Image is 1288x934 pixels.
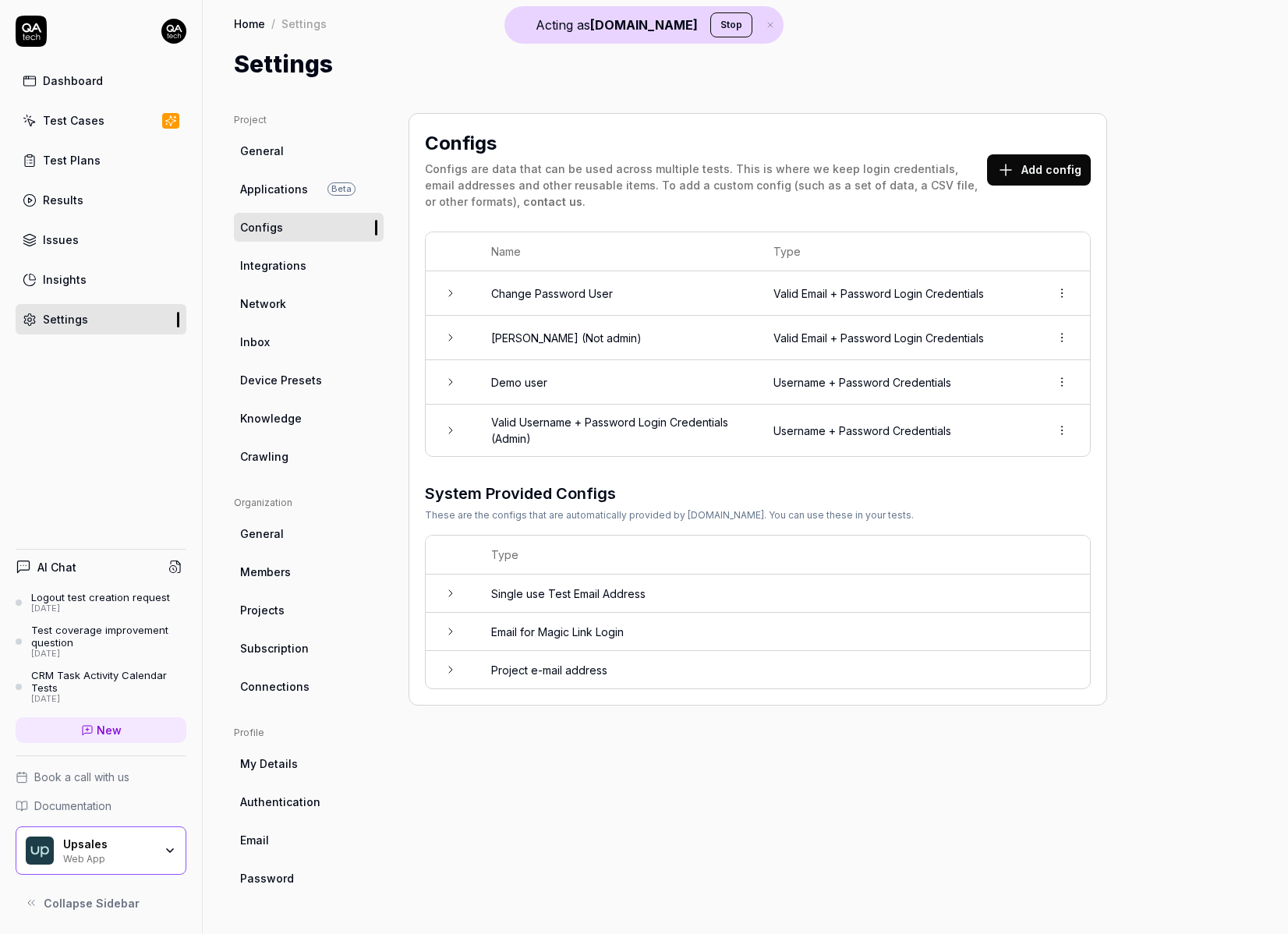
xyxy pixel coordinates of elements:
a: Authentication [234,787,384,816]
a: ApplicationsBeta [234,175,384,203]
a: CRM Task Activity Calendar Tests[DATE] [16,669,186,705]
a: Home [234,16,265,31]
td: Valid Username + Password Login Credentials (Admin) [476,405,758,456]
a: Network [234,289,384,318]
td: Single use Test Email Address [476,575,1090,613]
a: General [234,519,384,548]
a: Test coverage improvement question[DATE] [16,624,186,660]
span: Crawling [240,448,288,465]
a: Email [234,826,384,854]
a: Issues [16,225,186,255]
a: Knowledge [234,404,384,433]
span: General [240,143,284,159]
span: Book a call with us [34,769,129,785]
a: Device Presets [234,366,384,394]
div: CRM Task Activity Calendar Tests [31,669,186,695]
span: Device Presets [240,372,322,388]
td: Username + Password Credentials [758,405,1034,456]
a: New [16,717,186,743]
div: These are the configs that are automatically provided by [DOMAIN_NAME]. You can use these in your... [425,508,914,522]
a: Settings [16,304,186,334]
a: Test Cases [16,105,186,136]
a: My Details [234,749,384,778]
a: Inbox [234,327,384,356]
span: Knowledge [240,410,302,426]
a: Integrations [234,251,384,280]
td: Email for Magic Link Login [476,613,1090,651]
a: contact us [523,195,582,208]
span: Configs [240,219,283,235]
th: Type [476,536,1090,575]
div: Logout test creation request [31,591,170,603]
span: Projects [240,602,285,618]
a: Members [234,557,384,586]
div: Test Plans [43,152,101,168]
div: Insights [43,271,87,288]
td: Valid Email + Password Login Credentials [758,316,1034,360]
div: / [271,16,275,31]
a: Logout test creation request[DATE] [16,591,186,614]
a: Projects [234,596,384,624]
div: Project [234,113,384,127]
a: Test Plans [16,145,186,175]
span: Network [240,295,286,312]
span: Subscription [240,640,309,656]
span: My Details [240,755,298,772]
a: Configs [234,213,384,242]
span: New [97,722,122,738]
a: Connections [234,672,384,701]
a: General [234,136,384,165]
span: Integrations [240,257,306,274]
span: Applications [240,181,308,197]
div: Test Cases [43,112,104,129]
div: Web App [63,851,154,864]
a: Subscription [234,634,384,663]
div: Settings [281,16,327,31]
img: 7ccf6c19-61ad-4a6c-8811-018b02a1b829.jpg [161,19,186,44]
div: Test coverage improvement question [31,624,186,649]
img: Upsales Logo [26,837,54,865]
span: Beta [327,182,356,196]
h3: System Provided Configs [425,482,914,505]
th: Name [476,232,758,271]
button: Upsales LogoUpsalesWeb App [16,826,186,875]
button: Collapse Sidebar [16,887,186,918]
td: Valid Email + Password Login Credentials [758,271,1034,316]
h4: AI Chat [37,559,76,575]
a: Documentation [16,798,186,814]
div: Organization [234,496,384,510]
td: [PERSON_NAME] (Not admin) [476,316,758,360]
a: Results [16,185,186,215]
h1: Settings [234,47,333,82]
div: Dashboard [43,73,103,89]
div: [DATE] [31,649,186,660]
div: [DATE] [31,603,170,614]
div: Settings [43,311,88,327]
a: Dashboard [16,65,186,96]
button: Stop [710,12,752,37]
td: Demo user [476,360,758,405]
button: Add config [987,154,1091,186]
a: Book a call with us [16,769,186,785]
div: Profile [234,726,384,740]
div: Results [43,192,83,208]
div: Upsales [63,837,154,851]
a: Crawling [234,442,384,471]
td: Username + Password Credentials [758,360,1034,405]
td: Project e-mail address [476,651,1090,688]
span: Inbox [240,334,270,350]
span: Password [240,870,294,886]
span: Documentation [34,798,111,814]
h2: Configs [425,129,497,157]
span: Connections [240,678,310,695]
span: Authentication [240,794,320,810]
th: Type [758,232,1034,271]
div: Configs are data that can be used across multiple tests. This is where we keep login credentials,... [425,161,987,210]
td: Change Password User [476,271,758,316]
span: Members [240,564,291,580]
div: Issues [43,232,79,248]
span: Collapse Sidebar [44,895,140,911]
div: [DATE] [31,694,186,705]
span: Email [240,832,269,848]
a: Insights [16,264,186,295]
